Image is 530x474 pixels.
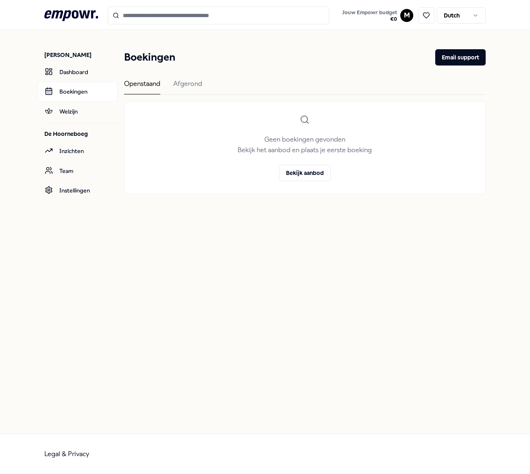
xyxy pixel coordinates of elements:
[279,165,331,181] button: Bekijk aanbod
[38,62,118,82] a: Dashboard
[340,8,399,24] button: Jouw Empowr budget€0
[124,49,175,66] h1: Boekingen
[339,7,400,24] a: Jouw Empowr budget€0
[400,9,413,22] button: M
[124,79,160,94] div: Openstaand
[38,141,118,161] a: Inzichten
[108,7,329,24] input: Search for products, categories or subcategories
[44,450,89,458] a: Legal & Privacy
[342,9,397,16] span: Jouw Empowr budget
[342,16,397,22] span: € 0
[44,51,118,59] p: [PERSON_NAME]
[173,79,202,94] div: Afgerond
[38,161,118,181] a: Team
[38,82,118,101] a: Boekingen
[38,102,118,121] a: Welzijn
[238,134,372,155] p: Geen boekingen gevonden Bekijk het aanbod en plaats je eerste boeking
[44,130,118,138] p: De Hoorneboeg
[38,181,118,200] a: Instellingen
[435,49,486,66] button: Email support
